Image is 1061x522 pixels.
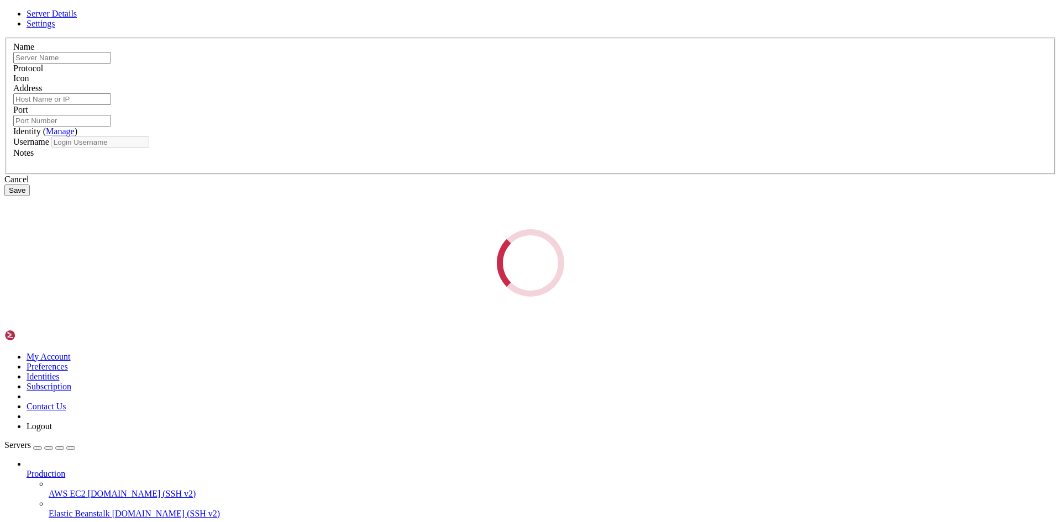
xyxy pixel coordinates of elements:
[4,14,917,23] x-row: Setting up libapr1t64:amd64 (1.7.2-3.1ubuntu0.1) ...
[13,42,34,51] label: Name
[4,324,917,333] x-row: Enabling site 000-default.
[49,479,1057,499] li: AWS EC2 [DOMAIN_NAME] (SSH v2)
[13,64,43,73] label: Protocol
[4,342,632,351] span: Created symlink /etc/systemd/system/multi-user.target.wants/apache-htcacheclean.service → /usr/li...
[4,108,917,117] x-row: Enabling module authz_core.
[4,314,917,324] x-row: Enabling conf serve-cgi-bin.
[4,4,917,14] x-row: Connecting [TECHNICAL_ID] ...
[4,155,917,164] x-row: Enabling module authn_file.
[4,267,917,277] x-row: Enabling module reqtimeout.
[4,33,917,42] x-row: Setting up apache2-data (2.4.58-1ubuntu8.8) ...
[4,380,917,389] x-row: Scanning processes...
[4,286,917,296] x-row: Enabling conf localized-error-pages.
[4,89,917,98] x-row: Setting up apache2 (2.4.58-1ubuntu8.8) ...
[13,73,29,83] label: Icon
[112,509,220,518] span: [DOMAIN_NAME] (SSH v2)
[4,408,917,418] x-row: Running kernel seems to be up-to-date.
[4,14,9,23] div: (0, 1)
[4,277,917,286] x-row: Enabling conf charset.
[43,126,77,136] span: ( )
[13,105,28,114] label: Port
[27,469,65,478] span: Production
[4,145,917,155] x-row: Enabling module access_compat.
[4,333,526,342] span: Created symlink /etc/systemd/system/multi-user.target.wants/apache2.service → /usr/lib/systemd/sy...
[4,230,917,239] x-row: Enabling module setenvif.
[4,42,917,51] x-row: Setting up libaprutil1t64:amd64 (1.6.3-1.1ubuntu7) ...
[4,98,917,108] x-row: Enabling module mpm_event.
[27,421,52,431] a: Logout
[27,19,55,28] a: Settings
[4,175,1057,184] div: Cancel
[4,136,917,145] x-row: Enabling module auth_basic.
[27,382,71,391] a: Subscription
[4,258,917,267] x-row: Enabling module status.
[4,389,917,399] x-row: Scanning linux images...
[4,184,30,196] button: Save
[4,330,68,341] img: Shellngn
[4,202,917,211] x-row: Enabling module env.
[4,164,917,173] x-row: Enabling module authz_user.
[13,83,42,93] label: Address
[46,126,75,136] a: Manage
[4,352,917,361] x-row: Processing triggers for ufw (0.36.2-6) ...
[4,117,917,126] x-row: Enabling module authz_host.
[4,80,917,89] x-row: Setting up apache2-bin (2.4.58-1ubuntu8.8) ...
[4,70,917,80] x-row: Setting up apache2-utils (2.4.58-1ubuntu8.8) ...
[27,9,77,18] a: Server Details
[49,489,86,498] span: AWS EC2
[27,402,66,411] a: Contact Us
[51,136,149,148] input: Login Username
[49,509,110,518] span: Elastic Beanstalk
[88,489,196,498] span: [DOMAIN_NAME] (SSH v2)
[4,192,917,202] x-row: Enabling module autoindex.
[4,61,917,70] x-row: Setting up libaprutil1-dbd-sqlite3:amd64 (1.6.3-1.1ubuntu7) ...
[13,137,49,146] label: Username
[4,211,917,220] x-row: Enabling module mime.
[4,361,917,371] x-row: Processing triggers for man-db (2.12.0-4build2) ...
[4,126,917,136] x-row: Enabling module authn_core.
[4,249,917,258] x-row: Enabling module deflate.
[49,499,1057,519] li: Elastic Beanstalk [DOMAIN_NAME] (SSH v2)
[13,52,111,64] input: Server Name
[13,126,77,136] label: Identity
[49,489,1057,499] a: AWS EC2 [DOMAIN_NAME] (SSH v2)
[4,440,31,450] span: Servers
[27,352,71,361] a: My Account
[4,51,917,61] x-row: Setting up libaprutil1-ldap:amd64 (1.6.3-1.1ubuntu7) ...
[27,372,60,381] a: Identities
[13,93,111,105] input: Host Name or IP
[27,469,1057,479] a: Production
[13,115,111,126] input: Port Number
[4,371,917,380] x-row: Processing triggers for libc-bin (2.39-0ubuntu8.5) ...
[4,23,917,33] x-row: Setting up liblua5.4-0:amd64 (5.4.6-3build2) ...
[13,148,34,157] label: Notes
[4,296,917,305] x-row: Enabling conf other-vhosts-access-log.
[49,509,1057,519] a: Elastic Beanstalk [DOMAIN_NAME] (SSH v2)
[4,427,917,436] x-row: No services need to be restarted.
[4,183,917,192] x-row: Enabling module dir.
[493,226,567,299] div: Loading...
[4,220,917,230] x-row: Enabling module negotiation.
[4,305,917,314] x-row: Enabling conf security.
[4,173,917,183] x-row: Enabling module alias.
[4,4,535,13] span: Created symlink /etc/systemd/system/multi-user.target.wants/ssl-cert.service → /usr/lib/systemd/s...
[4,440,75,450] a: Servers
[27,362,68,371] a: Preferences
[4,239,917,249] x-row: Enabling module filter.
